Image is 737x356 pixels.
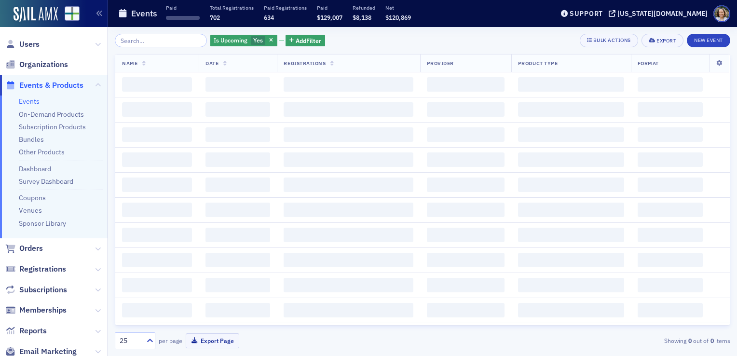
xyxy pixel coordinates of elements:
span: ‌ [518,253,624,267]
span: Reports [19,326,47,336]
span: ‌ [122,303,192,317]
span: ‌ [284,77,413,92]
span: ‌ [122,228,192,242]
label: per page [159,336,182,345]
span: ‌ [284,253,413,267]
span: ‌ [427,203,505,217]
span: ‌ [427,152,505,167]
span: ‌ [284,303,413,317]
span: ‌ [638,253,703,267]
span: ‌ [205,303,270,317]
img: SailAMX [65,6,80,21]
span: ‌ [284,203,413,217]
strong: 0 [686,336,693,345]
a: Bundles [19,135,44,144]
span: $120,869 [385,14,411,21]
span: ‌ [205,178,270,192]
span: ‌ [122,127,192,142]
strong: 0 [709,336,715,345]
span: ‌ [638,152,703,167]
a: View Homepage [58,6,80,23]
div: 25 [120,336,141,346]
span: ‌ [427,303,505,317]
p: Refunded [353,4,375,11]
span: ‌ [205,152,270,167]
span: Profile [713,5,730,22]
span: ‌ [638,278,703,292]
span: Yes [253,36,263,44]
div: Yes [210,35,277,47]
span: Add Filter [296,36,321,45]
p: Paid Registrations [264,4,307,11]
span: ‌ [122,178,192,192]
span: 634 [264,14,274,21]
p: Paid [166,4,200,11]
span: Events & Products [19,80,83,91]
a: Sponsor Library [19,219,66,228]
h1: Events [131,8,157,19]
p: Net [385,4,411,11]
span: Memberships [19,305,67,315]
a: Users [5,39,40,50]
span: ‌ [638,228,703,242]
span: ‌ [284,228,413,242]
span: Orders [19,243,43,254]
a: Organizations [5,59,68,70]
span: Subscriptions [19,285,67,295]
a: Subscriptions [5,285,67,295]
span: ‌ [166,16,200,20]
span: ‌ [427,253,505,267]
span: ‌ [427,228,505,242]
a: Reports [5,326,47,336]
span: 702 [210,14,220,21]
span: ‌ [284,102,413,117]
span: ‌ [638,178,703,192]
span: ‌ [122,77,192,92]
span: Provider [427,60,454,67]
span: ‌ [122,102,192,117]
span: ‌ [518,228,624,242]
span: Product Type [518,60,558,67]
span: Registrations [284,60,326,67]
button: [US_STATE][DOMAIN_NAME] [609,10,711,17]
a: Memberships [5,305,67,315]
span: Name [122,60,137,67]
span: ‌ [638,127,703,142]
a: Subscription Products [19,123,86,131]
div: Showing out of items [532,336,730,345]
span: ‌ [518,203,624,217]
span: ‌ [122,253,192,267]
span: ‌ [122,278,192,292]
span: ‌ [427,178,505,192]
span: Format [638,60,659,67]
a: Survey Dashboard [19,177,73,186]
span: ‌ [427,127,505,142]
span: ‌ [205,228,270,242]
button: Export [641,34,683,47]
a: Events & Products [5,80,83,91]
span: ‌ [518,77,624,92]
img: SailAMX [14,7,58,22]
span: Is Upcoming [214,36,247,44]
span: ‌ [284,152,413,167]
span: ‌ [518,278,624,292]
span: ‌ [205,127,270,142]
span: ‌ [518,178,624,192]
div: Bulk Actions [593,38,631,43]
a: Other Products [19,148,65,156]
a: Registrations [5,264,66,274]
a: Orders [5,243,43,254]
span: ‌ [518,102,624,117]
span: ‌ [284,278,413,292]
span: ‌ [427,102,505,117]
span: ‌ [284,178,413,192]
span: ‌ [638,303,703,317]
span: ‌ [638,102,703,117]
span: ‌ [638,203,703,217]
span: ‌ [427,278,505,292]
button: New Event [687,34,730,47]
span: ‌ [205,102,270,117]
button: Export Page [186,333,239,348]
span: ‌ [205,77,270,92]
